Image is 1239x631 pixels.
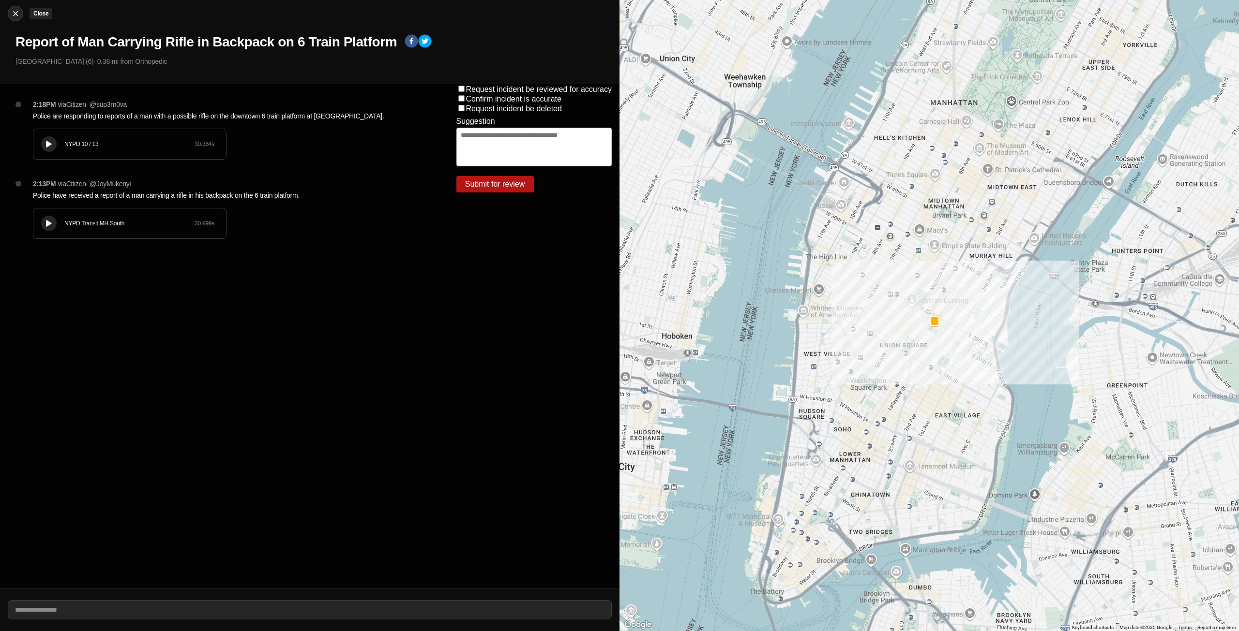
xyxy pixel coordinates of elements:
[195,140,214,148] div: 30.364 s
[405,34,418,50] button: facebook
[456,117,495,126] label: Suggestion
[1178,625,1192,630] a: Terms (opens in new tab)
[195,220,214,227] div: 30.999 s
[33,111,418,121] p: Police are responding to reports of a man with a possible rifle on the downtown 6 train platform ...
[15,57,612,66] p: [GEOGRAPHIC_DATA] (6) · 0.38 mi from Orthopedic
[456,176,534,192] button: Submit for review
[622,618,654,631] a: Open this area in Google Maps (opens a new window)
[58,179,131,189] p: via Citizen · @ JoyMukenyi
[466,104,562,113] label: Request incident be deleted
[8,6,23,21] button: cancelClose
[33,179,56,189] p: 2:13PM
[466,85,612,93] label: Request incident be reviewed for accuracy
[58,100,127,109] p: via Citizen · @ sup3rn0va
[418,34,432,50] button: twitter
[11,9,20,18] img: cancel
[33,10,48,17] small: Close
[1197,625,1236,630] a: Report a map error
[64,220,195,227] div: NYPD Transit MH South
[15,33,397,51] h1: Report of Man Carrying Rifle in Backpack on 6 Train Platform
[1119,625,1172,630] span: Map data ©2025 Google
[466,95,561,103] label: Confirm incident is accurate
[622,618,654,631] img: Google
[33,191,418,200] p: Police have received a report of a man carrying a rifle in his backpack on the 6 train platform.
[64,140,195,148] div: NYPD 10 / 13
[1072,624,1114,631] button: Keyboard shortcuts
[33,100,56,109] p: 2:18PM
